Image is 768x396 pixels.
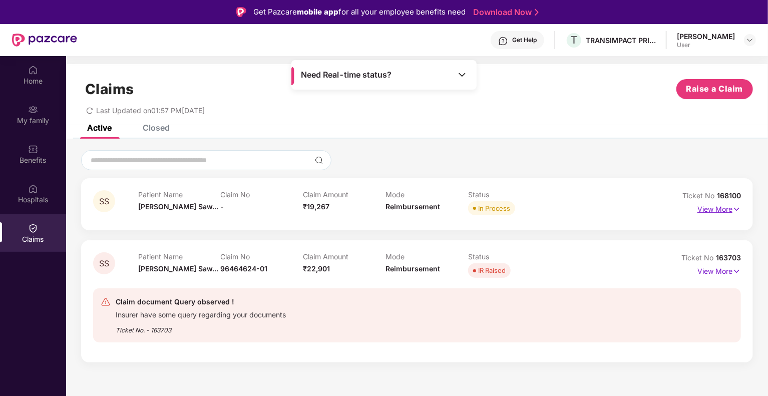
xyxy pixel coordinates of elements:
span: Ticket No [682,191,717,200]
div: Claim document Query observed ! [116,296,286,308]
img: svg+xml;base64,PHN2ZyBpZD0iU2VhcmNoLTMyeDMyIiB4bWxucz0iaHR0cDovL3d3dy53My5vcmcvMjAwMC9zdmciIHdpZH... [315,156,323,164]
span: T [571,34,577,46]
div: Get Help [512,36,537,44]
p: Mode [386,190,468,199]
img: svg+xml;base64,PHN2ZyBpZD0iQmVuZWZpdHMiIHhtbG5zPSJodHRwOi8vd3d3LnczLm9yZy8yMDAwL3N2ZyIgd2lkdGg9Ij... [28,144,38,154]
div: Get Pazcare for all your employee benefits need [253,6,466,18]
img: New Pazcare Logo [12,34,77,47]
div: Active [87,123,112,133]
span: SS [99,259,109,268]
p: Claim No [221,252,303,261]
span: Raise a Claim [686,83,743,95]
span: ₹22,901 [303,264,330,273]
p: View More [697,263,741,277]
span: redo [86,106,93,115]
p: Claim No [221,190,303,199]
span: ₹19,267 [303,202,329,211]
div: TRANSIMPACT PRIVATE LIMITED [586,36,656,45]
img: svg+xml;base64,PHN2ZyB4bWxucz0iaHR0cDovL3d3dy53My5vcmcvMjAwMC9zdmciIHdpZHRoPSIxNyIgaGVpZ2h0PSIxNy... [732,204,741,215]
div: Closed [143,123,170,133]
div: [PERSON_NAME] [677,32,735,41]
span: - [221,202,224,211]
img: svg+xml;base64,PHN2ZyBpZD0iQ2xhaW0iIHhtbG5zPSJodHRwOi8vd3d3LnczLm9yZy8yMDAwL3N2ZyIgd2lkdGg9IjIwIi... [28,223,38,233]
img: Logo [236,7,246,17]
div: In Process [478,203,510,213]
img: svg+xml;base64,PHN2ZyB4bWxucz0iaHR0cDovL3d3dy53My5vcmcvMjAwMC9zdmciIHdpZHRoPSIxNyIgaGVpZ2h0PSIxNy... [732,266,741,277]
div: User [677,41,735,49]
p: Claim Amount [303,190,386,199]
a: Download Now [473,7,536,18]
strong: mobile app [297,7,338,17]
img: svg+xml;base64,PHN2ZyBpZD0iRHJvcGRvd24tMzJ4MzIiIHhtbG5zPSJodHRwOi8vd3d3LnczLm9yZy8yMDAwL3N2ZyIgd2... [746,36,754,44]
span: SS [99,197,109,206]
div: Ticket No. - 163703 [116,319,286,335]
h1: Claims [85,81,134,98]
img: Stroke [535,7,539,18]
p: Status [468,252,551,261]
p: Mode [386,252,468,261]
div: IR Raised [478,265,506,275]
p: Patient Name [138,252,221,261]
img: Toggle Icon [457,70,467,80]
p: Status [468,190,551,199]
span: Need Real-time status? [301,70,392,80]
img: svg+xml;base64,PHN2ZyB4bWxucz0iaHR0cDovL3d3dy53My5vcmcvMjAwMC9zdmciIHdpZHRoPSIyNCIgaGVpZ2h0PSIyNC... [101,297,111,307]
span: Reimbursement [386,264,440,273]
span: Last Updated on 01:57 PM[DATE] [96,106,205,115]
span: [PERSON_NAME] Saw... [138,202,218,211]
span: [PERSON_NAME] Saw... [138,264,218,273]
button: Raise a Claim [676,79,753,99]
span: Reimbursement [386,202,440,211]
img: svg+xml;base64,PHN2ZyBpZD0iSGVscC0zMngzMiIgeG1sbnM9Imh0dHA6Ly93d3cudzMub3JnLzIwMDAvc3ZnIiB3aWR0aD... [498,36,508,46]
p: Claim Amount [303,252,386,261]
img: svg+xml;base64,PHN2ZyBpZD0iSG9zcGl0YWxzIiB4bWxucz0iaHR0cDovL3d3dy53My5vcmcvMjAwMC9zdmciIHdpZHRoPS... [28,184,38,194]
div: Insurer have some query regarding your documents [116,308,286,319]
span: 168100 [717,191,741,200]
span: 163703 [716,253,741,262]
img: svg+xml;base64,PHN2ZyB3aWR0aD0iMjAiIGhlaWdodD0iMjAiIHZpZXdCb3g9IjAgMCAyMCAyMCIgZmlsbD0ibm9uZSIgeG... [28,105,38,115]
p: Patient Name [138,190,221,199]
p: View More [697,201,741,215]
span: 96464624-01 [221,264,268,273]
img: svg+xml;base64,PHN2ZyBpZD0iSG9tZSIgeG1sbnM9Imh0dHA6Ly93d3cudzMub3JnLzIwMDAvc3ZnIiB3aWR0aD0iMjAiIG... [28,65,38,75]
span: Ticket No [681,253,716,262]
